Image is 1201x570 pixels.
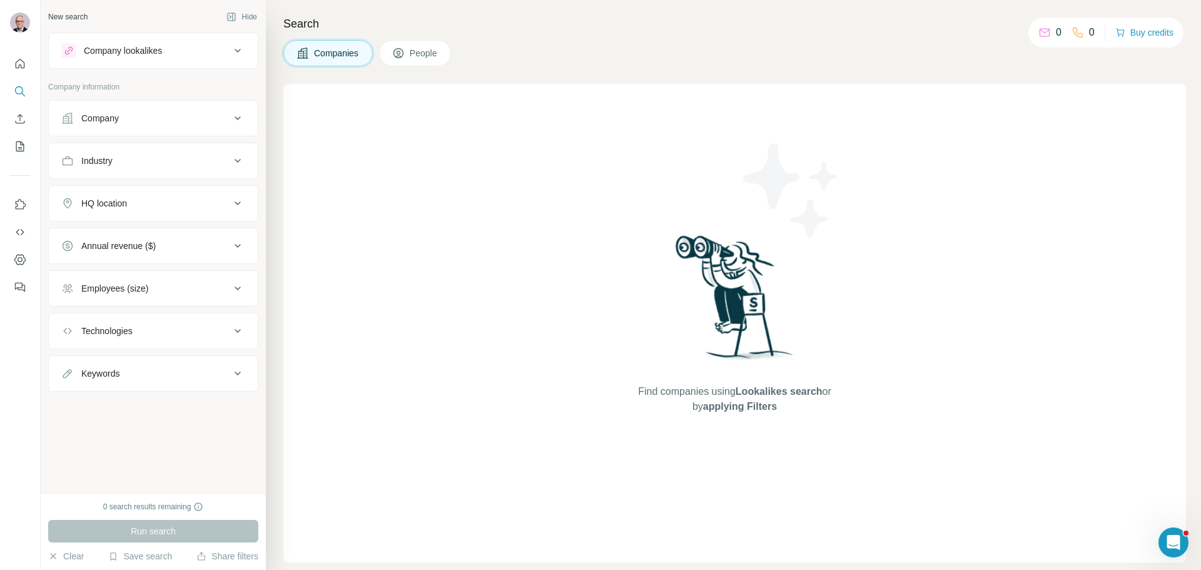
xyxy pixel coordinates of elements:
div: Company [81,112,119,125]
button: Keywords [49,359,258,389]
h4: Search [283,15,1186,33]
button: Technologies [49,316,258,346]
div: New search [48,11,88,23]
button: Use Surfe on LinkedIn [10,193,30,216]
p: Company information [48,81,258,93]
span: applying Filters [703,401,777,412]
button: Feedback [10,276,30,298]
div: Employees (size) [81,282,148,295]
iframe: Intercom live chat [1158,527,1188,557]
button: Company lookalikes [49,36,258,66]
button: Enrich CSV [10,108,30,130]
button: Clear [48,550,84,562]
div: 0 search results remaining [103,501,204,512]
p: 0 [1089,25,1095,40]
button: Quick start [10,53,30,75]
span: Lookalikes search [736,386,823,397]
div: Industry [81,155,113,167]
img: Surfe Illustration - Stars [735,134,848,247]
img: Avatar [10,13,30,33]
button: Industry [49,146,258,176]
button: Share filters [196,550,258,562]
span: People [410,47,438,59]
button: Company [49,103,258,133]
span: Find companies using or by [634,384,834,414]
button: My lists [10,135,30,158]
button: Hide [218,8,266,26]
button: Buy credits [1115,24,1173,41]
button: Annual revenue ($) [49,231,258,261]
div: Annual revenue ($) [81,240,156,252]
div: Technologies [81,325,133,337]
button: HQ location [49,188,258,218]
div: HQ location [81,197,127,210]
button: Use Surfe API [10,221,30,243]
button: Dashboard [10,248,30,271]
div: Keywords [81,367,119,380]
span: Companies [314,47,360,59]
div: Company lookalikes [84,44,162,57]
img: Surfe Illustration - Woman searching with binoculars [670,232,800,372]
p: 0 [1056,25,1062,40]
button: Employees (size) [49,273,258,303]
button: Search [10,80,30,103]
button: Save search [108,550,172,562]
